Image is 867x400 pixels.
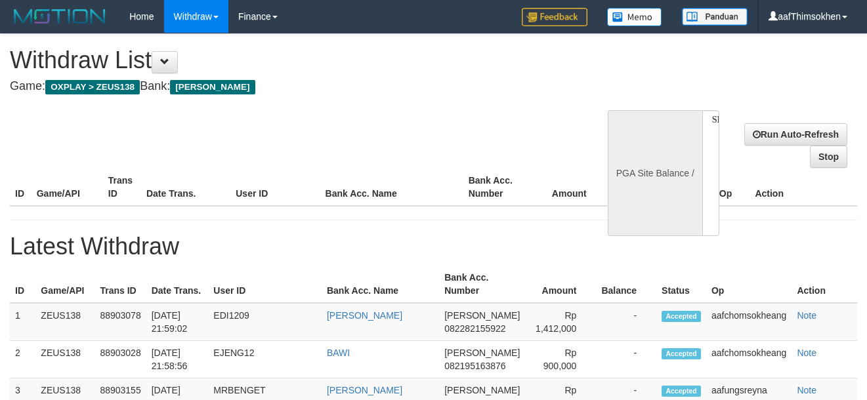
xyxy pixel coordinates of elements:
[439,266,525,303] th: Bank Acc. Number
[750,169,857,206] th: Action
[596,266,656,303] th: Balance
[10,47,565,73] h1: Withdraw List
[706,341,792,378] td: aafchomsokheang
[744,123,847,146] a: Run Auto-Refresh
[146,303,209,341] td: [DATE] 21:59:02
[35,303,95,341] td: ZEUS138
[444,361,505,371] span: 082195163876
[535,169,606,206] th: Amount
[208,266,322,303] th: User ID
[522,8,587,26] img: Feedback.jpg
[444,323,505,334] span: 082282155922
[606,169,672,206] th: Balance
[810,146,847,168] a: Stop
[525,341,596,378] td: Rp 900,000
[706,303,792,341] td: aafchomsokheang
[525,266,596,303] th: Amount
[208,341,322,378] td: EJENG12
[10,233,857,260] h1: Latest Withdraw
[444,310,520,321] span: [PERSON_NAME]
[797,348,816,358] a: Note
[10,341,35,378] td: 2
[35,341,95,378] td: ZEUS138
[792,266,857,303] th: Action
[10,80,565,93] h4: Game: Bank:
[682,8,748,26] img: panduan.png
[444,385,520,395] span: [PERSON_NAME]
[95,341,146,378] td: 88903028
[322,266,439,303] th: Bank Acc. Name
[141,169,230,206] th: Date Trans.
[662,386,701,397] span: Accepted
[320,169,463,206] th: Bank Acc. Name
[596,303,656,341] td: -
[170,80,255,94] span: [PERSON_NAME]
[706,266,792,303] th: Op
[95,266,146,303] th: Trans ID
[608,110,702,236] div: PGA Site Balance /
[327,310,402,321] a: [PERSON_NAME]
[444,348,520,358] span: [PERSON_NAME]
[10,7,110,26] img: MOTION_logo.png
[714,169,750,206] th: Op
[797,385,816,395] a: Note
[32,169,103,206] th: Game/API
[230,169,320,206] th: User ID
[10,169,32,206] th: ID
[463,169,535,206] th: Bank Acc. Number
[327,385,402,395] a: [PERSON_NAME]
[525,303,596,341] td: Rp 1,412,000
[662,348,701,359] span: Accepted
[146,266,209,303] th: Date Trans.
[327,348,350,358] a: BAWI
[95,303,146,341] td: 88903078
[10,303,35,341] td: 1
[596,341,656,378] td: -
[607,8,662,26] img: Button%20Memo.svg
[45,80,140,94] span: OXPLAY > ZEUS138
[208,303,322,341] td: EDI1209
[146,341,209,378] td: [DATE] 21:58:56
[35,266,95,303] th: Game/API
[656,266,706,303] th: Status
[10,266,35,303] th: ID
[662,311,701,322] span: Accepted
[103,169,141,206] th: Trans ID
[797,310,816,321] a: Note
